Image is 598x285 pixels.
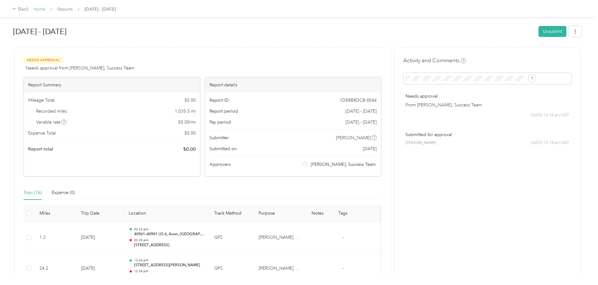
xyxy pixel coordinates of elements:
[134,242,204,248] p: [STREET_ADDRESS]
[134,227,204,232] p: 03:22 pm
[305,205,330,222] th: Notes
[183,145,196,153] span: $ 0.00
[34,222,76,253] td: 1.2
[134,262,204,268] p: [STREET_ADDRESS][PERSON_NAME]
[13,24,534,39] h1: Aug 1 - 31, 2025
[26,65,134,71] span: Needs approval from [PERSON_NAME], Success Team
[209,145,237,152] span: Submitted on
[363,145,377,152] span: [DATE]
[209,135,229,141] span: Submitter
[563,250,598,285] iframe: Everlance-gr Chat Button Frame
[13,6,29,13] div: Back
[52,189,75,196] div: Expense (0)
[85,6,116,13] span: [DATE] - [DATE]
[57,7,73,12] a: Reports
[539,26,566,37] button: Unsubmit
[28,130,56,136] span: Expense Total
[345,119,377,125] span: [DATE] - [DATE]
[209,161,231,168] span: Approvers
[531,113,569,118] span: [DATE] 10:18 am MDT
[403,57,466,64] h4: Activity and Comments
[134,238,204,242] p: 03:30 pm
[134,258,204,262] p: 12:24 pm
[343,266,344,271] span: -
[175,108,196,115] span: 1,035.5 mi
[209,108,238,115] span: Report period
[76,253,124,284] td: [DATE]
[405,131,569,138] p: Submitted for approval
[254,205,305,222] th: Purpose
[76,222,124,253] td: [DATE]
[24,77,200,93] div: Report Summary
[34,205,76,222] th: Miles
[209,97,229,104] span: Report ID
[134,269,204,273] p: 12:54 pm
[36,108,67,115] span: Recorded miles
[184,130,196,136] span: $ 0.00
[531,140,569,146] span: [DATE] 10:18 am MDT
[345,108,377,115] span: [DATE] - [DATE]
[205,77,381,93] div: Report details
[330,205,356,222] th: Tags
[336,135,371,141] span: [PERSON_NAME]
[254,222,305,253] td: Shaeffer Hyde Construction
[33,7,45,12] a: Home
[340,97,377,104] span: 1DE8B8DCB-0044
[23,57,63,64] span: Needs Approval
[254,253,305,284] td: Shaeffer Hyde Construction
[343,235,344,240] span: -
[34,253,76,284] td: 24.2
[28,97,54,104] span: Mileage Total
[405,102,569,108] p: From [PERSON_NAME], Success Team
[209,205,254,222] th: Track Method
[134,273,204,279] p: [STREET_ADDRESS]
[209,222,254,253] td: GPS
[124,205,209,222] th: Location
[134,232,204,237] p: 40961–40981 US-6, Avon, [GEOGRAPHIC_DATA]
[405,93,569,99] p: Needs approval
[28,146,53,152] span: Report total
[209,119,231,125] span: Pay period
[23,189,42,196] div: Trips (76)
[209,253,254,284] td: GPS
[178,119,196,125] span: $ 0.00 / mi
[311,161,376,168] span: [PERSON_NAME], Success Team
[184,97,196,104] span: $ 0.00
[76,205,124,222] th: Trip Date
[36,119,67,125] span: Variable rate
[405,140,436,146] span: [PERSON_NAME]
